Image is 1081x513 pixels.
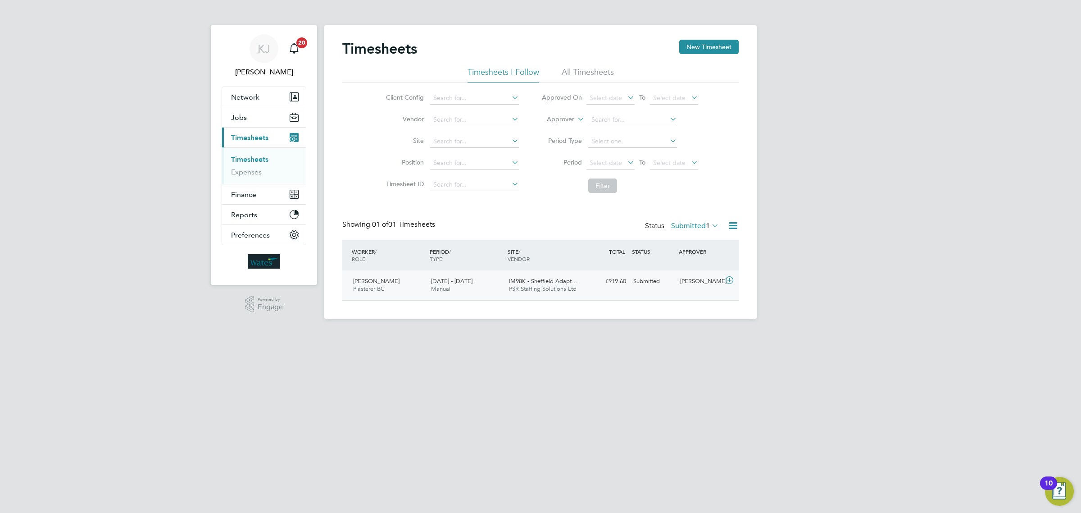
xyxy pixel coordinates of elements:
[588,135,677,148] input: Select one
[231,231,270,239] span: Preferences
[350,243,427,267] div: WORKER
[258,296,283,303] span: Powered by
[427,243,505,267] div: PERIOD
[231,190,256,199] span: Finance
[1045,483,1053,495] div: 10
[231,168,262,176] a: Expenses
[430,114,519,126] input: Search for...
[706,221,710,230] span: 1
[509,285,577,293] span: PSR Staffing Solutions Ltd
[588,179,617,193] button: Filter
[430,157,519,169] input: Search for...
[590,159,622,167] span: Select date
[541,93,582,101] label: Approved On
[562,67,614,83] li: All Timesheets
[430,179,519,191] input: Search for...
[509,277,577,285] span: IM98K - Sheffield Adapt…
[541,158,582,166] label: Period
[383,93,424,101] label: Client Config
[231,211,257,219] span: Reports
[342,40,417,58] h2: Timesheets
[248,254,280,269] img: wates-logo-retina.png
[258,43,270,55] span: KJ
[636,92,648,103] span: To
[372,220,435,229] span: 01 Timesheets
[449,248,451,255] span: /
[677,243,723,260] div: APPROVER
[222,205,306,224] button: Reports
[430,135,519,148] input: Search for...
[352,255,365,262] span: ROLE
[342,220,437,229] div: Showing
[258,303,283,311] span: Engage
[1045,477,1074,506] button: Open Resource Center, 10 new notifications
[590,94,622,102] span: Select date
[231,133,268,142] span: Timesheets
[222,147,306,184] div: Timesheets
[211,25,317,285] nav: Main navigation
[583,274,630,289] div: £919.60
[383,180,424,188] label: Timesheet ID
[677,274,723,289] div: [PERSON_NAME]
[222,128,306,147] button: Timesheets
[630,274,677,289] div: Submitted
[353,277,400,285] span: [PERSON_NAME]
[468,67,539,83] li: Timesheets I Follow
[653,94,686,102] span: Select date
[609,248,625,255] span: TOTAL
[375,248,377,255] span: /
[222,254,306,269] a: Go to home page
[231,113,247,122] span: Jobs
[222,184,306,204] button: Finance
[679,40,739,54] button: New Timesheet
[636,156,648,168] span: To
[245,296,283,313] a: Powered byEngage
[541,137,582,145] label: Period Type
[285,34,303,63] a: 20
[222,107,306,127] button: Jobs
[222,67,306,78] span: Kieran Jenkins
[430,255,442,262] span: TYPE
[588,114,677,126] input: Search for...
[671,221,719,230] label: Submitted
[534,115,574,124] label: Approver
[430,92,519,105] input: Search for...
[508,255,530,262] span: VENDOR
[231,93,259,101] span: Network
[431,277,472,285] span: [DATE] - [DATE]
[630,243,677,260] div: STATUS
[383,115,424,123] label: Vendor
[383,137,424,145] label: Site
[645,220,721,233] div: Status
[383,158,424,166] label: Position
[231,155,268,164] a: Timesheets
[653,159,686,167] span: Select date
[222,87,306,107] button: Network
[372,220,388,229] span: 01 of
[353,285,385,293] span: Plasterer BC
[518,248,520,255] span: /
[296,37,307,48] span: 20
[505,243,583,267] div: SITE
[222,225,306,245] button: Preferences
[431,285,450,293] span: Manual
[222,34,306,78] a: KJ[PERSON_NAME]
